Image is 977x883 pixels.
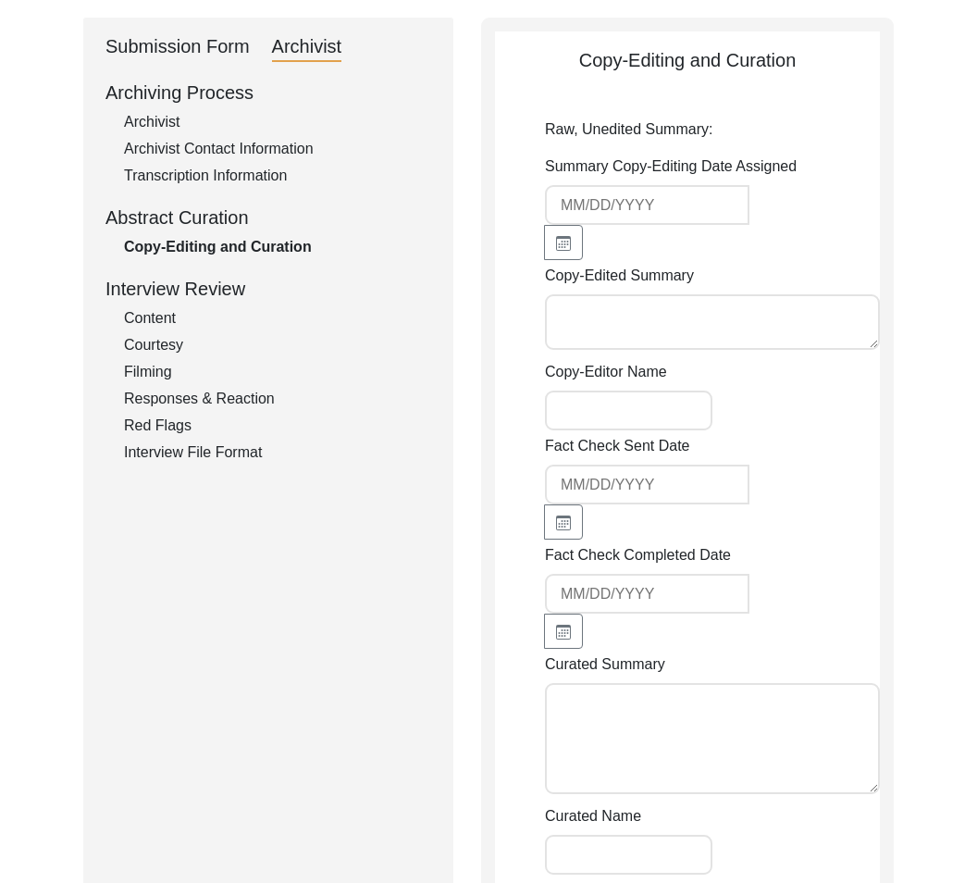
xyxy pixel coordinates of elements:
div: Archiving Process [105,79,431,106]
div: Abstract Curation [105,204,431,231]
label: Copy-Edited Summary [545,265,694,287]
div: Content [124,307,431,330]
div: Red Flags [124,415,431,437]
div: Archivist [272,32,342,62]
label: Curated Name [545,805,641,827]
label: Fact Check Completed Date [545,544,731,566]
div: Filming [124,361,431,383]
div: Archivist Contact Information [124,138,431,160]
div: Submission Form [105,32,250,62]
p: Raw, Unedited Summary: [545,118,880,141]
div: Archivist [124,111,431,133]
div: Courtesy [124,334,431,356]
div: Interview Review [105,275,431,303]
div: Copy-Editing and Curation [495,46,880,74]
div: Copy-Editing and Curation [124,236,431,258]
label: Summary Copy-Editing Date Assigned [545,155,797,178]
label: Fact Check Sent Date [545,435,690,457]
input: MM/DD/YYYY [545,465,749,504]
div: Responses & Reaction [124,388,431,410]
input: MM/DD/YYYY [545,574,749,614]
label: Curated Summary [545,653,665,676]
label: Copy-Editor Name [545,361,667,383]
div: Transcription Information [124,165,431,187]
input: MM/DD/YYYY [545,185,749,225]
div: Interview File Format [124,441,431,464]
